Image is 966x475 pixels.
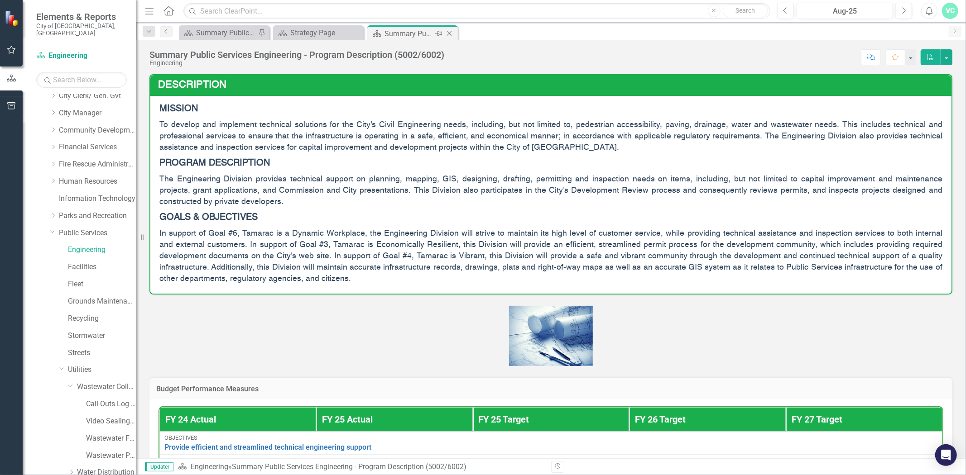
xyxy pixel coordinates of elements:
a: Human Resources [59,176,136,187]
div: Measures [164,457,937,464]
a: Fire Rescue Administration [59,159,136,170]
h3: Description [158,80,947,90]
h3: Budget Performance Measures [156,385,946,393]
a: City Manager [59,108,136,119]
div: Objectives [164,435,937,441]
div: Strategy Page [290,27,361,38]
span: Elements & Reports [36,11,127,22]
a: Wastewater Collection [77,382,136,392]
button: Search [723,5,768,17]
a: Engineering [36,51,127,61]
img: 15 HD Engineering Wallpapers For Your Engineering Designs - A Graphic World [509,306,593,366]
strong: MISSION [159,104,198,114]
div: Aug-25 [800,6,890,17]
img: ClearPoint Strategy [5,10,20,26]
strong: GOALS & OBJECTIVES [159,213,258,222]
input: Search Below... [36,72,127,88]
span: Updater [145,462,173,471]
a: Community Development [59,125,136,136]
div: Summary Public Services Engineering - Program Description (5002/6002) [149,50,444,60]
input: Search ClearPoint... [183,3,770,19]
a: Information Technology [59,194,136,204]
strong: PROGRAM DESCRIPTION [159,159,270,168]
small: City of [GEOGRAPHIC_DATA], [GEOGRAPHIC_DATA] [36,22,127,37]
button: Aug-25 [797,3,893,19]
a: Utilities [68,365,136,375]
span: To develop and implement technical solutions for the City's Civil Engineering needs, including, b... [159,121,942,152]
a: Recycling [68,313,136,324]
td: Double-Click to Edit Right Click for Context Menu [159,432,942,454]
div: Open Intercom Messenger [935,444,957,466]
div: Engineering [149,60,444,66]
a: Fleet [68,279,136,290]
span: The Engineering Division provides technical support on planning, mapping, GIS, designing, draftin... [159,175,942,206]
a: Facilities [68,262,136,272]
div: Summary Public Services Engineering - Program Description (5002/6002) [232,462,466,471]
button: VC [942,3,958,19]
a: Wastewater Pump Stations and WTP ([PERSON_NAME]) [86,451,136,461]
span: Search [735,7,755,14]
span: In support of Goal #6, Tamarac is a Dynamic Workplace, the Engineering Division will strive to ma... [159,229,942,283]
a: Engineering [191,462,228,471]
a: Strategy Page [275,27,361,38]
a: Parks and Recreation [59,211,136,221]
a: Summary Public Works Administration (5001) [181,27,256,38]
div: Summary Public Works Administration (5001) [196,27,256,38]
a: Streets [68,348,136,358]
div: » [178,462,544,472]
div: Summary Public Services Engineering - Program Description (5002/6002) [384,28,433,39]
a: City Clerk/ Gen. Gvt [59,91,136,101]
a: Provide efficient and streamlined technical engineering support [164,443,937,451]
a: Video Sealing Operations ([PERSON_NAME]) [86,416,136,427]
a: Call Outs Log ([PERSON_NAME] and [PERSON_NAME]) [86,399,136,409]
a: Public Services [59,228,136,238]
a: Grounds Maintenance [68,296,136,307]
a: Wastewater Flow ([PERSON_NAME]) [86,433,136,444]
a: Financial Services [59,142,136,152]
a: Stormwater [68,331,136,341]
a: Engineering [68,245,136,255]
